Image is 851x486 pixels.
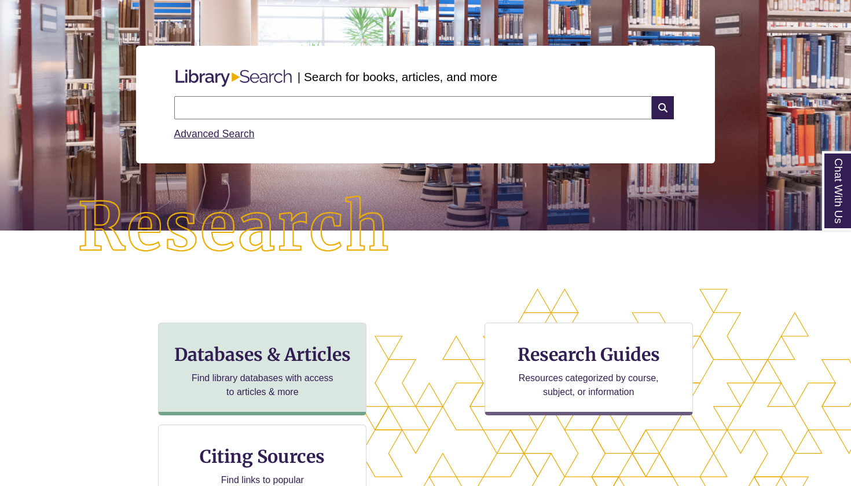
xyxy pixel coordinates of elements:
h3: Databases & Articles [168,344,357,366]
h3: Research Guides [494,344,683,366]
img: Research [43,161,426,294]
p: Resources categorized by course, subject, or information [513,371,664,399]
h3: Citing Sources [192,445,333,467]
p: | Search for books, articles, and more [298,68,497,86]
p: Find library databases with access to articles & more [187,371,338,399]
a: Research Guides Resources categorized by course, subject, or information [485,323,693,415]
i: Search [652,96,674,119]
img: Libary Search [170,65,298,92]
a: Databases & Articles Find library databases with access to articles & more [158,323,366,415]
a: Advanced Search [174,128,255,140]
